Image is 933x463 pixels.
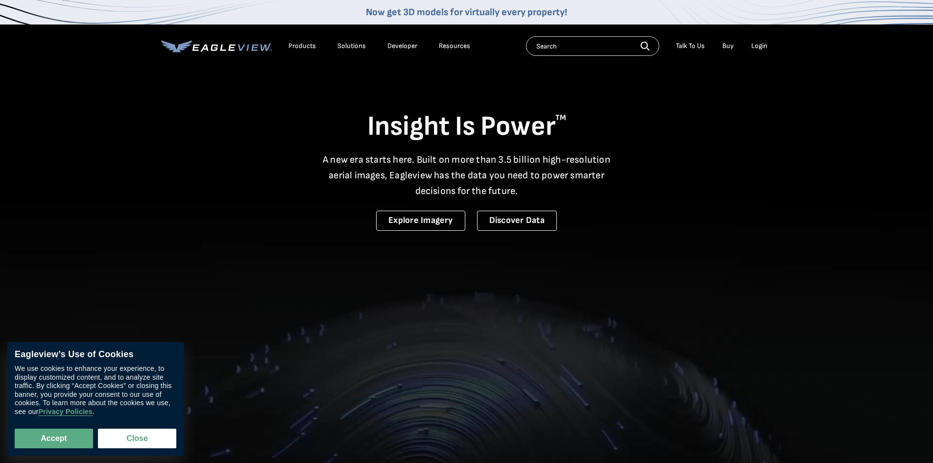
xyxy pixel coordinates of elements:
[477,211,557,231] a: Discover Data
[676,42,705,50] div: Talk To Us
[161,110,772,144] h1: Insight Is Power
[387,42,417,50] a: Developer
[366,6,567,18] a: Now get 3D models for virtually every property!
[15,349,176,360] div: Eagleview’s Use of Cookies
[751,42,767,50] div: Login
[38,408,92,416] a: Privacy Policies
[317,152,617,199] p: A new era starts here. Built on more than 3.5 billion high-resolution aerial images, Eagleview ha...
[555,113,566,122] sup: TM
[722,42,734,50] a: Buy
[98,429,176,448] button: Close
[337,42,366,50] div: Solutions
[15,429,93,448] button: Accept
[526,36,659,56] input: Search
[288,42,316,50] div: Products
[439,42,470,50] div: Resources
[15,365,176,416] div: We use cookies to enhance your experience, to display customized content, and to analyze site tra...
[376,211,465,231] a: Explore Imagery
